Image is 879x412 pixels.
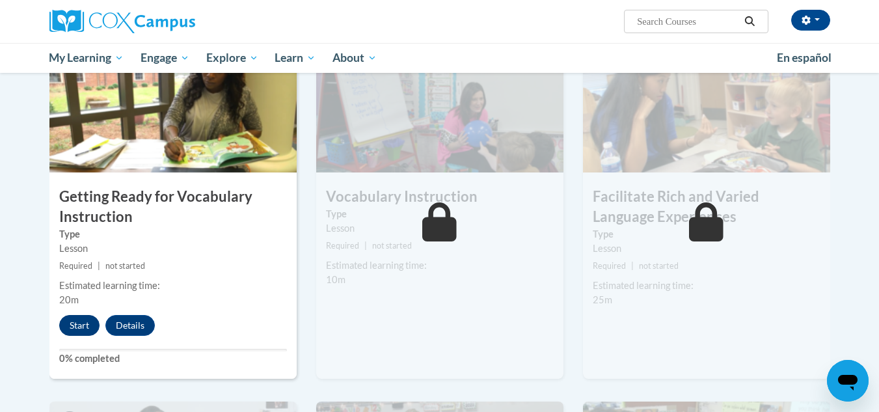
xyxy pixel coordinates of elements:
[636,14,740,29] input: Search Courses
[593,279,820,293] div: Estimated learning time:
[326,221,554,236] div: Lesson
[59,294,79,305] span: 20m
[593,261,626,271] span: Required
[639,261,679,271] span: not started
[827,360,869,402] iframe: Button to launch messaging window
[30,43,850,73] div: Main menu
[41,43,133,73] a: My Learning
[49,10,297,33] a: Cox Campus
[59,241,287,256] div: Lesson
[583,187,830,227] h3: Facilitate Rich and Varied Language Experiences
[791,10,830,31] button: Account Settings
[59,351,287,366] label: 0% completed
[777,51,832,64] span: En español
[59,261,92,271] span: Required
[198,43,267,73] a: Explore
[105,315,155,336] button: Details
[583,42,830,172] img: Course Image
[59,315,100,336] button: Start
[141,50,189,66] span: Engage
[593,241,820,256] div: Lesson
[316,42,563,172] img: Course Image
[316,187,563,207] h3: Vocabulary Instruction
[332,50,377,66] span: About
[206,50,258,66] span: Explore
[324,43,385,73] a: About
[59,279,287,293] div: Estimated learning time:
[326,274,345,285] span: 10m
[132,43,198,73] a: Engage
[364,241,367,251] span: |
[593,227,820,241] label: Type
[768,44,840,72] a: En español
[326,258,554,273] div: Estimated learning time:
[49,187,297,227] h3: Getting Ready for Vocabulary Instruction
[631,261,634,271] span: |
[372,241,412,251] span: not started
[49,50,124,66] span: My Learning
[740,14,759,29] button: Search
[326,207,554,221] label: Type
[98,261,100,271] span: |
[326,241,359,251] span: Required
[49,10,195,33] img: Cox Campus
[266,43,324,73] a: Learn
[59,227,287,241] label: Type
[49,42,297,172] img: Course Image
[105,261,145,271] span: not started
[593,294,612,305] span: 25m
[275,50,316,66] span: Learn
